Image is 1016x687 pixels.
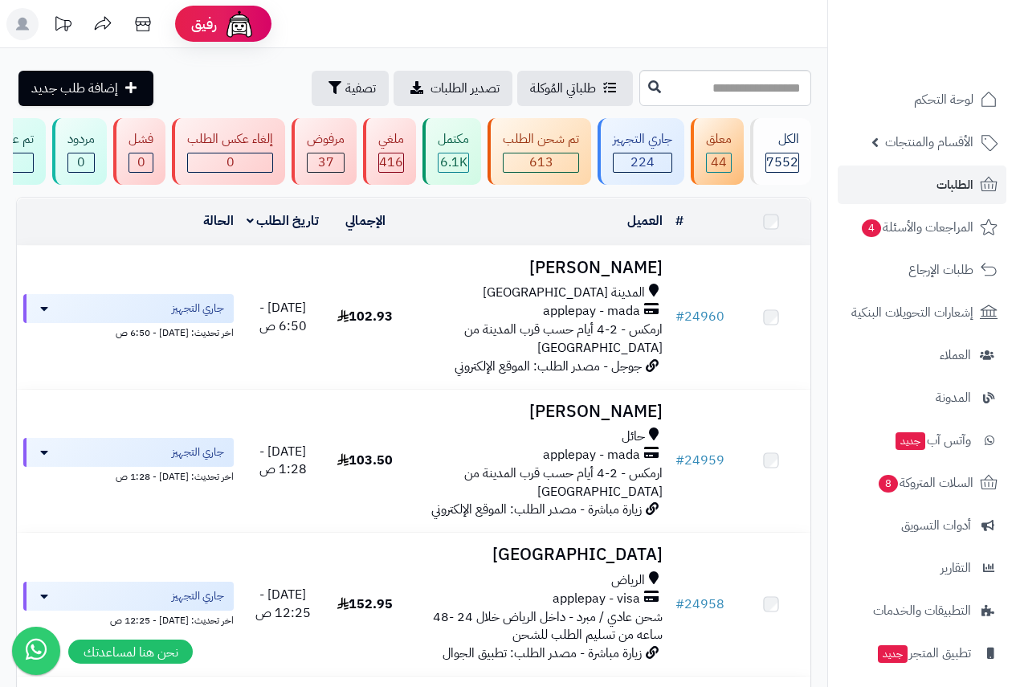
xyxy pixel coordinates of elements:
[675,307,724,326] a: #24960
[464,464,663,501] span: ارمكس - 2-4 أيام حسب قرب المدينة من [GEOGRAPHIC_DATA]
[77,153,85,172] span: 0
[129,130,153,149] div: فشل
[172,588,224,604] span: جاري التجهيز
[838,293,1006,332] a: إشعارات التحويلات البنكية
[259,442,307,480] span: [DATE] - 1:28 ص
[543,446,640,464] span: applepay - mada
[936,386,971,409] span: المدونة
[430,79,500,98] span: تصدير الطلبات
[18,71,153,106] a: إضافة طلب جديد
[337,451,393,470] span: 103.50
[941,557,971,579] span: التقارير
[308,153,344,172] div: 37
[411,546,663,564] h3: [GEOGRAPHIC_DATA]
[411,259,663,277] h3: [PERSON_NAME]
[838,464,1006,502] a: السلات المتروكة8
[337,307,393,326] span: 102.93
[908,259,973,281] span: طلبات الإرجاع
[873,599,971,622] span: التطبيقات والخدمات
[876,642,971,665] span: تطبيق المتجر
[675,307,684,326] span: #
[613,130,672,149] div: جاري التجهيز
[187,130,273,149] div: إلغاء عكس الطلب
[838,549,1006,587] a: التقارير
[936,174,973,196] span: الطلبات
[23,467,234,484] div: اخر تحديث: [DATE] - 1:28 ص
[203,211,234,231] a: الحالة
[940,344,971,366] span: العملاء
[379,153,403,172] div: 416
[838,80,1006,119] a: لوحة التحكم
[288,118,360,185] a: مرفوض 37
[455,357,642,376] span: جوجل - مصدر الطلب: الموقع الإلكتروني
[878,645,908,663] span: جديد
[31,79,118,98] span: إضافة طلب جديد
[838,166,1006,204] a: الطلبات
[611,571,645,590] span: الرياض
[896,432,925,450] span: جديد
[914,88,973,111] span: لوحة التحكم
[747,118,814,185] a: الكل7552
[483,284,645,302] span: المدينة [GEOGRAPHIC_DATA]
[318,153,334,172] span: 37
[877,472,973,494] span: السلات المتروكة
[433,607,663,645] span: شحن عادي / مبرد - داخل الرياض خلال 24 -48 ساعه من تسليم الطلب للشحن
[345,79,376,98] span: تصفية
[411,403,663,421] h3: [PERSON_NAME]
[627,211,663,231] a: العميل
[711,153,727,172] span: 44
[504,153,578,172] div: 613
[838,506,1006,545] a: أدوات التسويق
[706,130,732,149] div: معلق
[675,211,683,231] a: #
[838,208,1006,247] a: المراجعات والأسئلة4
[255,585,311,623] span: [DATE] - 12:25 ص
[675,595,724,614] a: #24958
[439,153,468,172] div: 6059
[169,118,288,185] a: إلغاء عكس الطلب 0
[226,153,235,172] span: 0
[129,153,153,172] div: 0
[838,634,1006,673] a: تطبيق المتجرجديد
[67,130,95,149] div: مردود
[431,500,642,519] span: زيارة مباشرة - مصدر الطلب: الموقع الإلكتروني
[484,118,594,185] a: تم شحن الطلب 613
[862,219,881,237] span: 4
[223,8,255,40] img: ai-face.png
[630,153,655,172] span: 224
[765,130,799,149] div: الكل
[675,451,724,470] a: #24959
[345,211,386,231] a: الإجمالي
[110,118,169,185] a: فشل 0
[337,595,393,614] span: 152.95
[23,611,234,628] div: اخر تحديث: [DATE] - 12:25 ص
[43,8,83,44] a: تحديثات المنصة
[443,644,642,663] span: زيارة مباشرة - مصدر الطلب: تطبيق الجوال
[907,45,1001,79] img: logo-2.png
[394,71,512,106] a: تصدير الطلبات
[419,118,484,185] a: مكتمل 6.1K
[894,429,971,452] span: وآتس آب
[553,590,640,608] span: applepay - visa
[23,323,234,340] div: اخر تحديث: [DATE] - 6:50 ص
[137,153,145,172] span: 0
[464,320,663,358] span: ارمكس - 2-4 أيام حسب قرب المدينة من [GEOGRAPHIC_DATA]
[675,451,684,470] span: #
[172,444,224,460] span: جاري التجهيز
[49,118,110,185] a: مردود 0
[838,378,1006,417] a: المدونة
[879,475,898,493] span: 8
[247,211,320,231] a: تاريخ الطلب
[543,302,640,321] span: applepay - mada
[885,131,973,153] span: الأقسام والمنتجات
[440,153,467,172] span: 6.1K
[838,421,1006,460] a: وآتس آبجديد
[438,130,469,149] div: مكتمل
[688,118,747,185] a: معلق 44
[594,118,688,185] a: جاري التجهيز 224
[503,130,579,149] div: تم شحن الطلب
[529,153,553,172] span: 613
[517,71,633,106] a: طلباتي المُوكلة
[614,153,671,172] div: 224
[838,251,1006,289] a: طلبات الإرجاع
